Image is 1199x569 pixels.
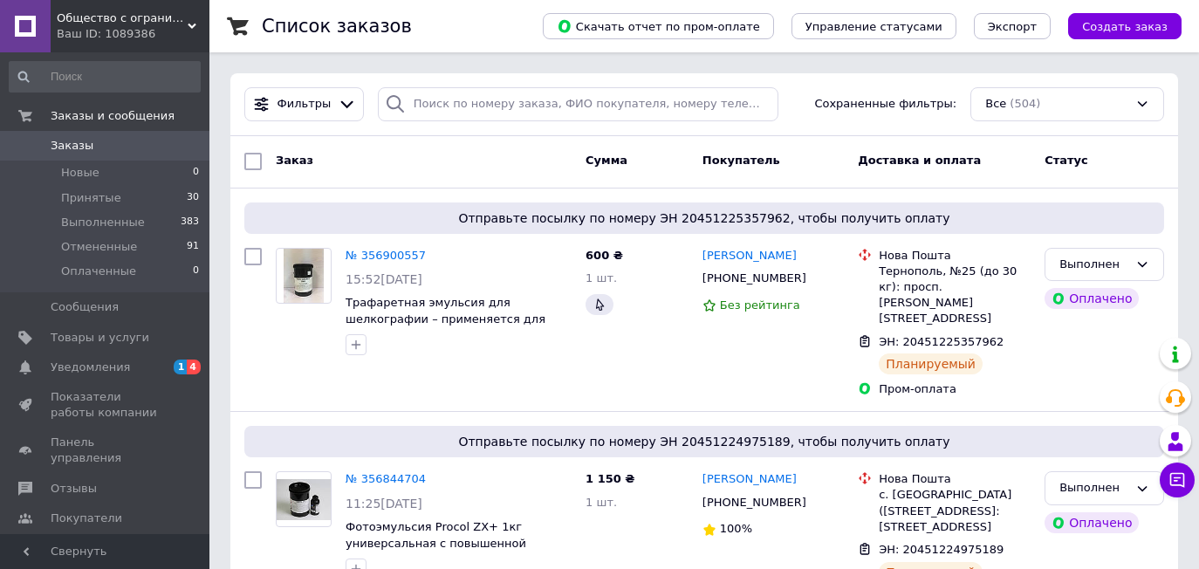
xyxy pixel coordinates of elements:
[276,471,332,527] a: Фото товару
[61,165,99,181] span: Новые
[699,267,810,290] div: [PHONE_NUMBER]
[346,497,422,511] span: 11:25[DATE]
[276,154,313,167] span: Заказ
[586,154,627,167] span: Сумма
[814,96,956,113] span: Сохраненные фильтры:
[51,330,149,346] span: Товары и услуги
[702,471,797,488] a: [PERSON_NAME]
[720,298,800,312] span: Без рейтинга
[543,13,774,39] button: Скачать отчет по пром-оплате
[276,248,332,304] a: Фото товару
[858,154,981,167] span: Доставка и оплата
[879,353,983,374] div: Планируемый
[988,20,1037,33] span: Экспорт
[51,138,93,154] span: Заказы
[805,20,942,33] span: Управление статусами
[51,389,161,421] span: Показатели работы компании
[586,472,634,485] span: 1 150 ₴
[346,296,552,358] a: Трафаретная эмульсия для шелкографии – применяется для изготовления трафаретных форм. PROCOL TINK...
[61,215,145,230] span: Выполненные
[61,264,136,279] span: Оплаченные
[187,239,199,255] span: 91
[346,520,526,566] a: Фотоэмульсия Procol ZX+ 1кг универсальная с повышенной теражестойкостью.
[1082,20,1168,33] span: Создать заказ
[284,249,325,303] img: Фото товару
[187,190,199,206] span: 30
[791,13,956,39] button: Управление статусами
[193,264,199,279] span: 0
[51,435,161,466] span: Панель управления
[557,18,760,34] span: Скачать отчет по пром-оплате
[1059,256,1128,274] div: Выполнен
[985,96,1006,113] span: Все
[1160,463,1195,497] button: Чат с покупателем
[586,271,617,284] span: 1 шт.
[9,61,201,93] input: Поиск
[1051,19,1182,32] a: Создать заказ
[720,522,752,535] span: 100%
[879,381,1031,397] div: Пром-оплата
[193,165,199,181] span: 0
[586,249,623,262] span: 600 ₴
[879,471,1031,487] div: Нова Пошта
[1010,97,1040,110] span: (504)
[879,248,1031,264] div: Нова Пошта
[1045,288,1139,309] div: Оплачено
[586,496,617,509] span: 1 шт.
[702,154,780,167] span: Покупатель
[277,479,331,520] img: Фото товару
[879,264,1031,327] div: Тернополь, №25 (до 30 кг): просп. [PERSON_NAME][STREET_ADDRESS]
[251,433,1157,450] span: Отправьте посылку по номеру ЭН 20451224975189, чтобы получить оплату
[974,13,1051,39] button: Экспорт
[699,491,810,514] div: [PHONE_NUMBER]
[378,87,779,121] input: Поиск по номеру заказа, ФИО покупателя, номеру телефона, Email, номеру накладной
[346,272,422,286] span: 15:52[DATE]
[61,239,137,255] span: Отмененные
[51,511,122,526] span: Покупатели
[187,360,201,374] span: 4
[1059,479,1128,497] div: Выполнен
[51,360,130,375] span: Уведомления
[277,96,332,113] span: Фильтры
[346,249,426,262] a: № 356900557
[181,215,199,230] span: 383
[61,190,121,206] span: Принятые
[57,10,188,26] span: Общество с ограниченой ответственностью "МВК-ТРЕЙД"
[51,299,119,315] span: Сообщения
[879,543,1004,556] span: ЭН: 20451224975189
[51,108,175,124] span: Заказы и сообщения
[174,360,188,374] span: 1
[346,472,426,485] a: № 356844704
[51,481,97,497] span: Отзывы
[251,209,1157,227] span: Отправьте посылку по номеру ЭН 20451225357962, чтобы получить оплату
[1068,13,1182,39] button: Создать заказ
[702,248,797,264] a: [PERSON_NAME]
[57,26,209,42] div: Ваш ID: 1089386
[879,335,1004,348] span: ЭН: 20451225357962
[1045,154,1088,167] span: Статус
[1045,512,1139,533] div: Оплачено
[262,16,412,37] h1: Список заказов
[879,487,1031,535] div: с. [GEOGRAPHIC_DATA] ([STREET_ADDRESS]: [STREET_ADDRESS]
